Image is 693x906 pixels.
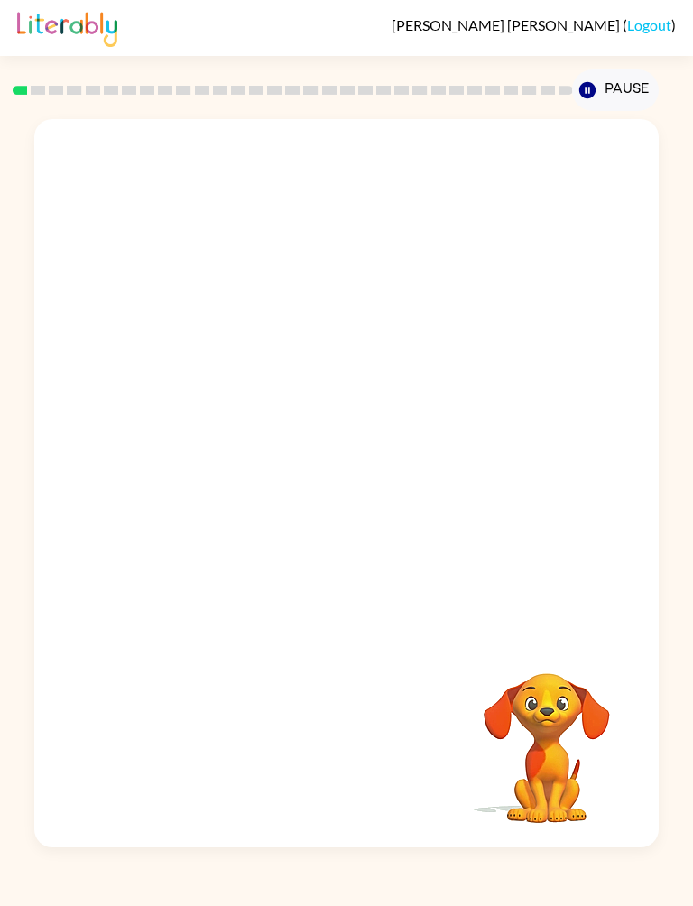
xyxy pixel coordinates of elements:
[17,7,117,47] img: Literably
[392,16,676,33] div: ( )
[572,69,658,111] button: Pause
[627,16,671,33] a: Logout
[457,645,637,826] video: Your browser must support playing .mp4 files to use Literably. Please try using another browser.
[392,16,623,33] span: [PERSON_NAME] [PERSON_NAME]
